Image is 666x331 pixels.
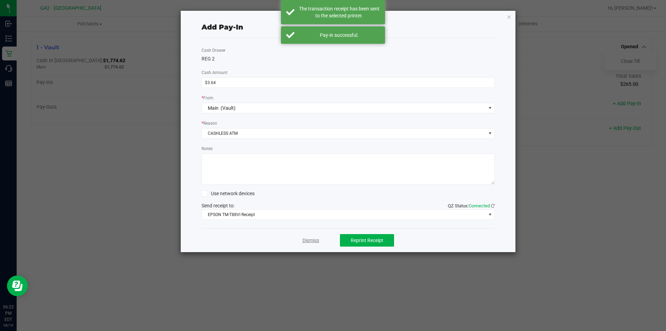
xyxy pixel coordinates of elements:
div: REG 2 [202,55,495,63]
label: Notes [202,146,213,152]
span: QZ Status: [448,203,495,208]
span: Send receipt to: [202,203,234,208]
label: Cash Drawer [202,47,225,53]
label: Reason [202,120,217,126]
iframe: Resource center [7,275,28,296]
span: (Vault) [221,105,236,111]
label: From [202,95,213,101]
span: Cash Amount [202,70,228,75]
span: CASHLESS ATM [202,129,486,138]
span: Main [208,105,219,111]
span: Connected [469,203,490,208]
span: Reprint Receipt [351,238,383,243]
span: EPSON TM-T88VI Receipt [202,210,486,220]
label: Use network devices [202,190,255,197]
div: Pay-in successful. [298,32,380,39]
div: The transaction receipt has been sent to the selected printer. [298,5,380,19]
button: Reprint Receipt [340,234,394,247]
div: Add Pay-In [202,22,243,32]
a: Dismiss [302,237,319,244]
